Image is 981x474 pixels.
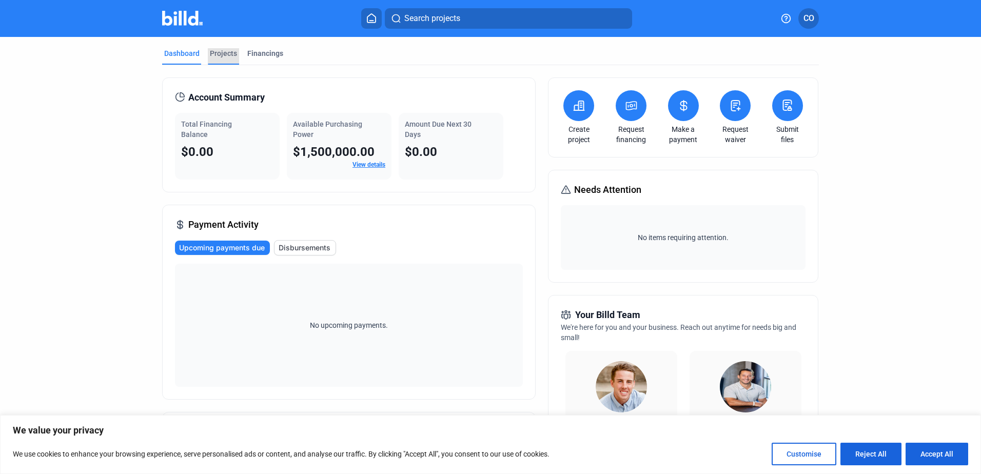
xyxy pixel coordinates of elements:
a: Make a payment [665,124,701,145]
span: Total Financing Balance [181,120,232,139]
span: Your Billd Team [575,308,640,322]
span: $0.00 [405,145,437,159]
button: Search projects [385,8,632,29]
div: Financings [247,48,283,58]
span: Search projects [404,12,460,25]
a: Request waiver [717,124,753,145]
button: Disbursements [274,240,336,255]
span: No items requiring attention. [565,232,801,243]
span: Needs Attention [574,183,641,197]
span: $0.00 [181,145,213,159]
button: Accept All [906,443,968,465]
button: Upcoming payments due [175,241,270,255]
span: Payment Activity [188,218,259,232]
span: No upcoming payments. [303,320,395,330]
p: We value your privacy [13,424,968,437]
span: Account Summary [188,90,265,105]
a: Create project [561,124,597,145]
button: Customise [772,443,836,465]
span: Disbursements [279,243,330,253]
span: We're here for you and your business. Reach out anytime for needs big and small! [561,323,796,342]
span: Available Purchasing Power [293,120,362,139]
div: Dashboard [164,48,200,58]
button: CO [798,8,819,29]
span: CO [803,12,814,25]
img: Billd Company Logo [162,11,203,26]
a: Request financing [613,124,649,145]
span: Amount Due Next 30 Days [405,120,472,139]
div: Projects [210,48,237,58]
p: We use cookies to enhance your browsing experience, serve personalised ads or content, and analys... [13,448,550,460]
img: Relationship Manager [596,361,647,412]
button: Reject All [840,443,901,465]
span: Upcoming payments due [179,243,265,253]
span: $1,500,000.00 [293,145,375,159]
img: Territory Manager [720,361,771,412]
a: Submit files [770,124,806,145]
a: View details [352,161,385,168]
